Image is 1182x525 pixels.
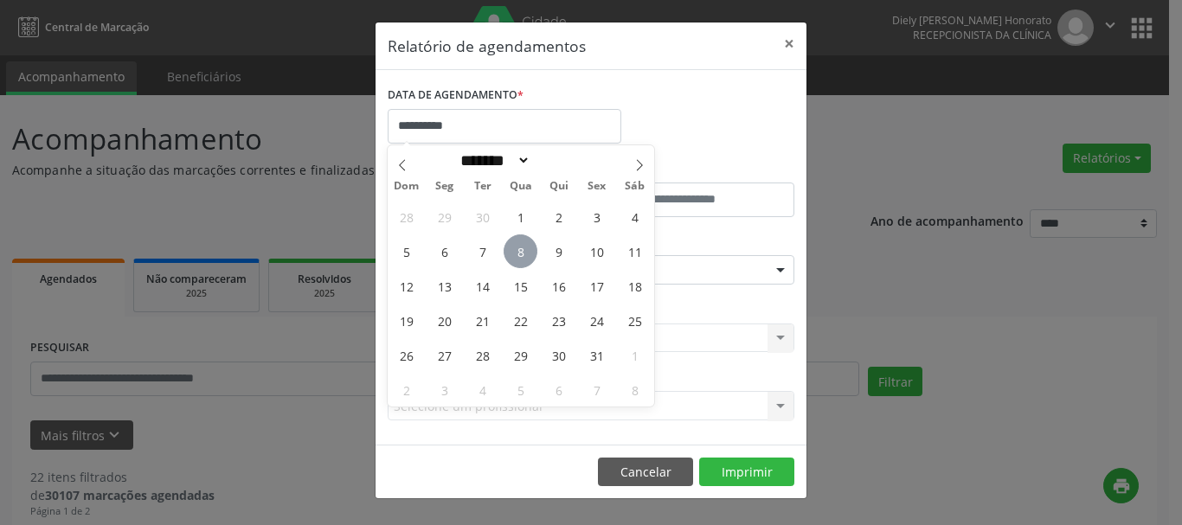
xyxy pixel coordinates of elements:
[389,200,423,234] span: Setembro 28, 2025
[466,200,499,234] span: Setembro 30, 2025
[542,234,575,268] span: Outubro 9, 2025
[504,304,537,337] span: Outubro 22, 2025
[427,234,461,268] span: Outubro 6, 2025
[595,156,794,182] label: ATÉ
[578,181,616,192] span: Sex
[580,269,613,303] span: Outubro 17, 2025
[580,338,613,372] span: Outubro 31, 2025
[389,338,423,372] span: Outubro 26, 2025
[427,373,461,407] span: Novembro 3, 2025
[542,338,575,372] span: Outubro 30, 2025
[504,338,537,372] span: Outubro 29, 2025
[618,338,652,372] span: Novembro 1, 2025
[388,181,426,192] span: Dom
[618,234,652,268] span: Outubro 11, 2025
[580,234,613,268] span: Outubro 10, 2025
[466,269,499,303] span: Outubro 14, 2025
[580,304,613,337] span: Outubro 24, 2025
[389,234,423,268] span: Outubro 5, 2025
[389,304,423,337] span: Outubro 19, 2025
[618,200,652,234] span: Outubro 4, 2025
[542,269,575,303] span: Outubro 16, 2025
[388,35,586,57] h5: Relatório de agendamentos
[427,200,461,234] span: Setembro 29, 2025
[426,181,464,192] span: Seg
[466,234,499,268] span: Outubro 7, 2025
[616,181,654,192] span: Sáb
[540,181,578,192] span: Qui
[580,200,613,234] span: Outubro 3, 2025
[580,373,613,407] span: Novembro 7, 2025
[504,200,537,234] span: Outubro 1, 2025
[464,181,502,192] span: Ter
[389,373,423,407] span: Novembro 2, 2025
[389,269,423,303] span: Outubro 12, 2025
[466,338,499,372] span: Outubro 28, 2025
[699,458,794,487] button: Imprimir
[542,200,575,234] span: Outubro 2, 2025
[427,338,461,372] span: Outubro 27, 2025
[427,269,461,303] span: Outubro 13, 2025
[618,304,652,337] span: Outubro 25, 2025
[504,269,537,303] span: Outubro 15, 2025
[454,151,530,170] select: Month
[466,304,499,337] span: Outubro 21, 2025
[504,234,537,268] span: Outubro 8, 2025
[542,304,575,337] span: Outubro 23, 2025
[502,181,540,192] span: Qua
[427,304,461,337] span: Outubro 20, 2025
[542,373,575,407] span: Novembro 6, 2025
[618,269,652,303] span: Outubro 18, 2025
[466,373,499,407] span: Novembro 4, 2025
[618,373,652,407] span: Novembro 8, 2025
[598,458,693,487] button: Cancelar
[772,22,806,65] button: Close
[388,82,524,109] label: DATA DE AGENDAMENTO
[530,151,588,170] input: Year
[504,373,537,407] span: Novembro 5, 2025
